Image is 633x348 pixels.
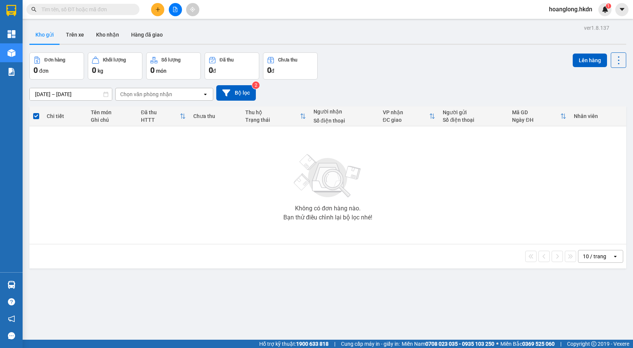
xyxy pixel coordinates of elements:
button: file-add [169,3,182,16]
span: 0 [150,66,154,75]
sup: 2 [252,81,260,89]
span: 0 [34,66,38,75]
div: Ngày ĐH [512,117,560,123]
div: Trạng thái [245,117,300,123]
div: Bạn thử điều chỉnh lại bộ lọc nhé! [283,215,372,221]
span: 0 [267,66,271,75]
div: ĐC giao [383,117,430,123]
input: Select a date range. [30,88,112,100]
div: Đơn hàng [44,57,65,63]
strong: 1900 633 818 [296,341,329,347]
th: Toggle SortBy [508,106,570,126]
div: Số điện thoại [443,117,505,123]
div: Mã GD [512,109,560,115]
button: Khối lượng0kg [88,52,142,80]
span: kg [98,68,103,74]
span: món [156,68,167,74]
div: Chưa thu [193,113,238,119]
th: Toggle SortBy [137,106,190,126]
span: hoanglong.hkdn [543,5,598,14]
span: Cung cấp máy in - giấy in: [341,340,400,348]
button: Trên xe [60,26,90,44]
button: Hàng đã giao [125,26,169,44]
div: Đã thu [220,57,234,63]
strong: 0708 023 035 - 0935 103 250 [425,341,494,347]
span: aim [190,7,195,12]
button: Đơn hàng0đơn [29,52,84,80]
svg: open [202,91,208,97]
span: message [8,332,15,339]
img: warehouse-icon [8,281,15,289]
button: plus [151,3,164,16]
span: 0 [92,66,96,75]
button: Đã thu0đ [205,52,259,80]
span: | [560,340,561,348]
span: đ [213,68,216,74]
input: Tìm tên, số ĐT hoặc mã đơn [41,5,130,14]
span: đ [271,68,274,74]
div: HTTT [141,117,180,123]
button: Số lượng0món [146,52,201,80]
span: Miền Bắc [500,340,555,348]
span: Hỗ trợ kỹ thuật: [259,340,329,348]
div: 10 / trang [583,253,606,260]
div: Đã thu [141,109,180,115]
div: Không có đơn hàng nào. [295,205,361,212]
button: caret-down [615,3,628,16]
span: Miền Nam [402,340,494,348]
sup: 1 [606,3,611,9]
svg: open [612,253,618,259]
button: Lên hàng [573,54,607,67]
span: plus [155,7,161,12]
span: question-circle [8,298,15,305]
div: Thu hộ [245,109,300,115]
span: notification [8,315,15,322]
div: Chưa thu [278,57,297,63]
strong: 0369 525 060 [522,341,555,347]
div: Tên món [91,109,133,115]
span: 1 [607,3,610,9]
th: Toggle SortBy [379,106,439,126]
div: Chi tiết [47,113,83,119]
div: Khối lượng [103,57,126,63]
span: search [31,7,37,12]
div: Người gửi [443,109,505,115]
div: Số lượng [161,57,180,63]
span: đơn [39,68,49,74]
button: Chưa thu0đ [263,52,318,80]
img: icon-new-feature [602,6,609,13]
div: Nhân viên [574,113,622,119]
span: 0 [209,66,213,75]
img: svg+xml;base64,PHN2ZyBjbGFzcz0ibGlzdC1wbHVnX19zdmciIHhtbG5zPSJodHRwOi8vd3d3LnczLm9yZy8yMDAwL3N2Zy... [290,150,365,202]
span: ⚪️ [496,342,498,345]
img: warehouse-icon [8,49,15,57]
button: Kho nhận [90,26,125,44]
div: VP nhận [383,109,430,115]
button: aim [186,3,199,16]
span: file-add [173,7,178,12]
span: copyright [591,341,596,346]
span: | [334,340,335,348]
div: ver 1.8.137 [584,24,609,32]
img: dashboard-icon [8,30,15,38]
div: Ghi chú [91,117,133,123]
div: Người nhận [313,109,375,115]
button: Kho gửi [29,26,60,44]
img: solution-icon [8,68,15,76]
th: Toggle SortBy [242,106,310,126]
div: Chọn văn phòng nhận [120,90,172,98]
span: caret-down [619,6,625,13]
button: Bộ lọc [216,85,256,101]
img: logo-vxr [6,5,16,16]
div: Số điện thoại [313,118,375,124]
